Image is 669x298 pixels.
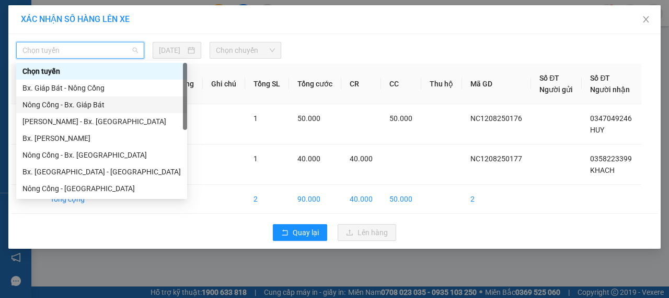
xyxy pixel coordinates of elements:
[289,64,341,104] th: Tổng cước
[245,185,289,214] td: 2
[16,147,187,163] div: Nông Cống - Bx. Mỹ Đình
[389,114,412,123] span: 50.000
[470,114,522,123] span: NC1208250176
[22,116,181,127] div: [PERSON_NAME] - Bx. [GEOGRAPHIC_DATA]
[203,64,245,104] th: Ghi chú
[590,74,610,82] span: Số ĐT
[381,64,421,104] th: CC
[590,126,604,134] span: HUY
[11,64,42,104] th: STT
[22,166,181,178] div: Bx. [GEOGRAPHIC_DATA] - [GEOGRAPHIC_DATA]
[16,80,187,96] div: Bx. Giáp Bát - Nông Cống
[381,185,421,214] td: 50.000
[22,42,138,58] span: Chọn tuyến
[539,74,559,82] span: Số ĐT
[421,64,462,104] th: Thu hộ
[42,185,94,214] td: Tổng cộng
[281,229,289,237] span: rollback
[16,63,187,80] div: Chọn tuyến
[22,82,181,94] div: Bx. Giáp Bát - Nông Cống
[253,154,258,163] span: 1
[16,113,187,130] div: Như Thanh - Bx. Gia Lâm
[22,99,181,111] div: Nông Cống - Bx. Giáp Bát
[289,185,341,214] td: 90.000
[216,42,274,58] span: Chọn chuyến
[16,163,187,180] div: Bx. Mỹ Đình - Nông Cống
[590,85,630,94] span: Người nhận
[297,154,320,163] span: 40.000
[350,154,373,163] span: 40.000
[16,180,187,197] div: Nông Cống - Bắc Ninh
[22,133,181,144] div: Bx. [PERSON_NAME]
[273,224,327,241] button: rollbackQuay lại
[293,227,319,238] span: Quay lại
[159,45,186,56] input: 13/08/2025
[245,64,289,104] th: Tổng SL
[338,224,396,241] button: uploadLên hàng
[253,114,258,123] span: 1
[16,130,187,147] div: Bx. Gia Lâm - Như Thanh
[22,65,181,77] div: Chọn tuyến
[22,183,181,194] div: Nông Cống - [GEOGRAPHIC_DATA]
[341,185,382,214] td: 40.000
[21,14,130,24] span: XÁC NHẬN SỐ HÀNG LÊN XE
[462,185,531,214] td: 2
[16,96,187,113] div: Nông Cống - Bx. Giáp Bát
[590,114,632,123] span: 0347049246
[11,104,42,145] td: 1
[642,15,650,24] span: close
[11,145,42,185] td: 2
[590,166,615,174] span: KHACH
[470,154,522,163] span: NC1208250177
[590,154,632,163] span: 0358223399
[22,149,181,161] div: Nông Cống - Bx. [GEOGRAPHIC_DATA]
[341,64,382,104] th: CR
[462,64,531,104] th: Mã GD
[539,85,573,94] span: Người gửi
[631,5,661,35] button: Close
[297,114,320,123] span: 50.000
